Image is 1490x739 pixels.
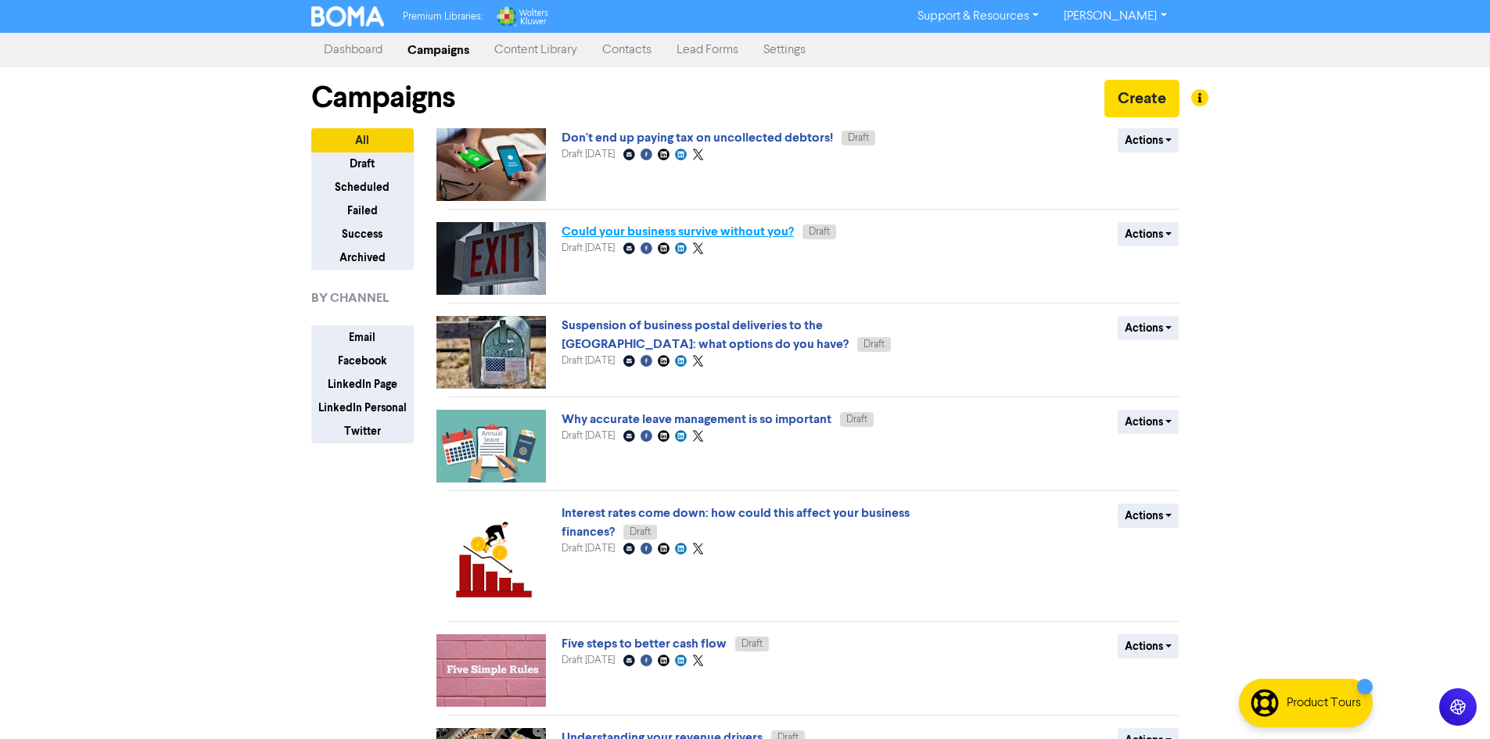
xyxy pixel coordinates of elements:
img: image_1757908755349.jpg [436,222,546,295]
button: Actions [1118,634,1179,658]
span: Draft [DATE] [562,543,615,554]
img: image_1757378573514.jpeg [436,634,546,707]
a: Don't end up paying tax on uncollected debtors! [562,130,833,145]
a: Suspension of business postal deliveries to the [GEOGRAPHIC_DATA]: what options do you have? [562,317,849,352]
iframe: Chat Widget [1412,664,1490,739]
span: Draft [846,414,867,425]
img: BOMA Logo [311,6,385,27]
span: BY CHANNEL [311,289,389,307]
span: Draft [741,639,763,649]
button: Actions [1118,128,1179,152]
h1: Campaigns [311,80,455,116]
button: Actions [1118,222,1179,246]
a: Contacts [590,34,664,66]
button: Twitter [311,419,414,443]
button: Failed [311,199,414,223]
img: image_1757909763083.jpg [436,128,546,201]
a: Dashboard [311,34,395,66]
button: Create [1104,80,1179,117]
span: Draft [DATE] [562,431,615,441]
img: image_1757372704489.jpg [436,316,546,389]
span: Premium Libraries: [403,12,483,22]
span: Draft [DATE] [562,356,615,366]
button: Draft [311,152,414,176]
button: Actions [1118,410,1179,434]
a: [PERSON_NAME] [1051,4,1179,29]
button: Scheduled [311,175,414,199]
button: LinkedIn Personal [311,396,414,420]
span: Draft [848,133,869,143]
button: Email [311,325,414,350]
span: Draft [630,527,651,537]
span: Draft [809,227,830,237]
button: Archived [311,246,414,270]
a: Content Library [482,34,590,66]
a: Five steps to better cash flow [562,636,727,651]
img: image_1756872466577.jpg [436,504,546,613]
button: Facebook [311,349,414,373]
button: Actions [1118,504,1179,528]
span: Draft [DATE] [562,243,615,253]
a: Interest rates come down: how could this affect your business finances? [562,505,910,540]
span: Draft [DATE] [562,149,615,160]
span: Draft [863,339,885,350]
span: Draft [DATE] [562,655,615,665]
a: Support & Resources [905,4,1051,29]
button: Success [311,222,414,246]
button: LinkedIn Page [311,372,414,396]
img: image_1757317491654.jpg [436,410,546,483]
button: Actions [1118,316,1179,340]
button: All [311,128,414,152]
a: Settings [751,34,818,66]
a: Could your business survive without you? [562,224,794,239]
a: Lead Forms [664,34,751,66]
img: Wolters Kluwer [495,6,548,27]
a: Campaigns [395,34,482,66]
a: Why accurate leave management is so important [562,411,831,427]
